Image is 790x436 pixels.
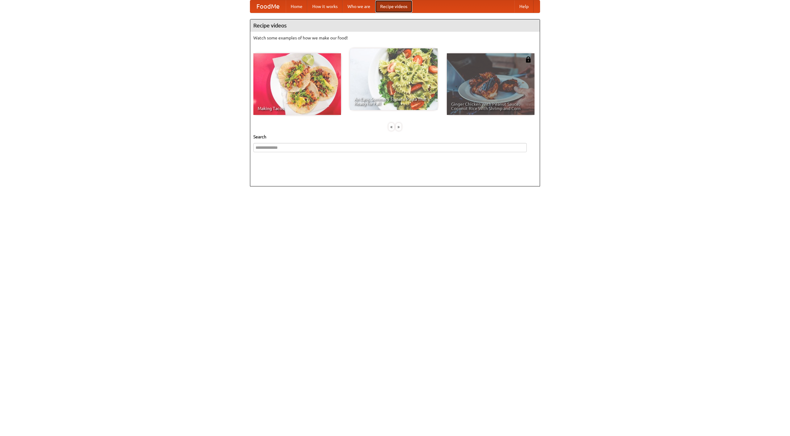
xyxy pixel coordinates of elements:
a: How it works [307,0,343,13]
a: Help [514,0,534,13]
a: Home [286,0,307,13]
a: An Easy, Summery Tomato Pasta That's Ready for Fall [350,48,438,110]
div: » [396,123,401,131]
img: 483408.png [525,56,531,63]
h5: Search [253,134,537,140]
a: Recipe videos [375,0,412,13]
p: Watch some examples of how we make our food! [253,35,537,41]
a: FoodMe [250,0,286,13]
a: Making Tacos [253,53,341,115]
span: An Easy, Summery Tomato Pasta That's Ready for Fall [354,97,433,106]
h4: Recipe videos [250,19,540,32]
div: « [389,123,394,131]
span: Making Tacos [258,106,337,111]
a: Who we are [343,0,375,13]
